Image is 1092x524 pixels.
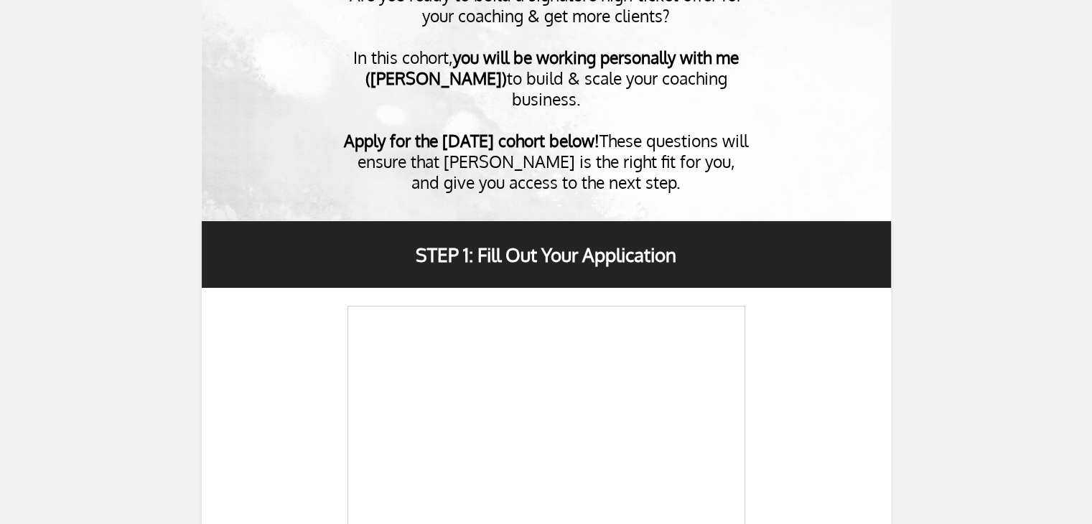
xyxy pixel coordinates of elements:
div: In this cohort, to build & scale your coaching business. [343,47,750,109]
b: STEP 1: Fill Out Your Application [416,243,676,266]
div: These questions will ensure that [PERSON_NAME] is the right fit for you, and give you access to t... [343,130,750,192]
b: you will be working personally with me ([PERSON_NAME]) [365,47,739,88]
b: Apply for the [DATE] cohort below! [344,130,599,151]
